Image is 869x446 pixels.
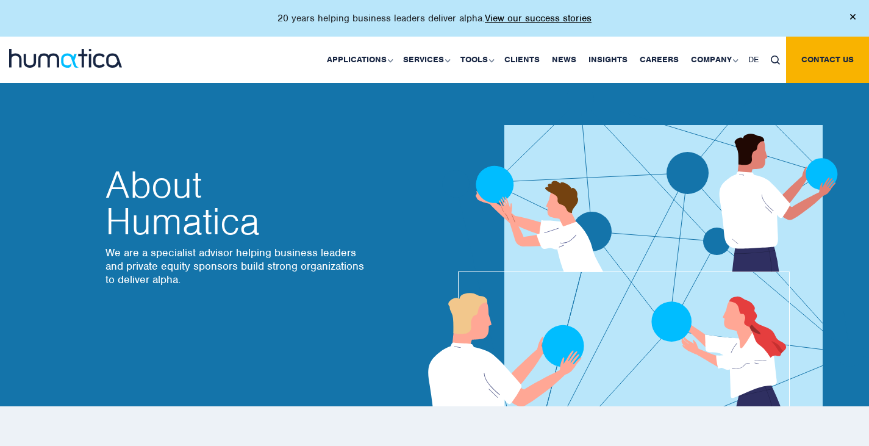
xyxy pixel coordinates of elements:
[397,37,454,83] a: Services
[105,167,368,203] span: About
[771,56,780,65] img: search_icon
[105,246,368,286] p: We are a specialist advisor helping business leaders and private equity sponsors build strong org...
[498,37,546,83] a: Clients
[485,12,592,24] a: View our success stories
[321,37,397,83] a: Applications
[546,37,582,83] a: News
[786,37,869,83] a: Contact us
[582,37,634,83] a: Insights
[454,37,498,83] a: Tools
[634,37,685,83] a: Careers
[9,49,122,68] img: logo
[105,167,368,240] h2: Humatica
[742,37,765,83] a: DE
[685,37,742,83] a: Company
[748,54,759,65] span: DE
[277,12,592,24] p: 20 years helping business leaders deliver alpha.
